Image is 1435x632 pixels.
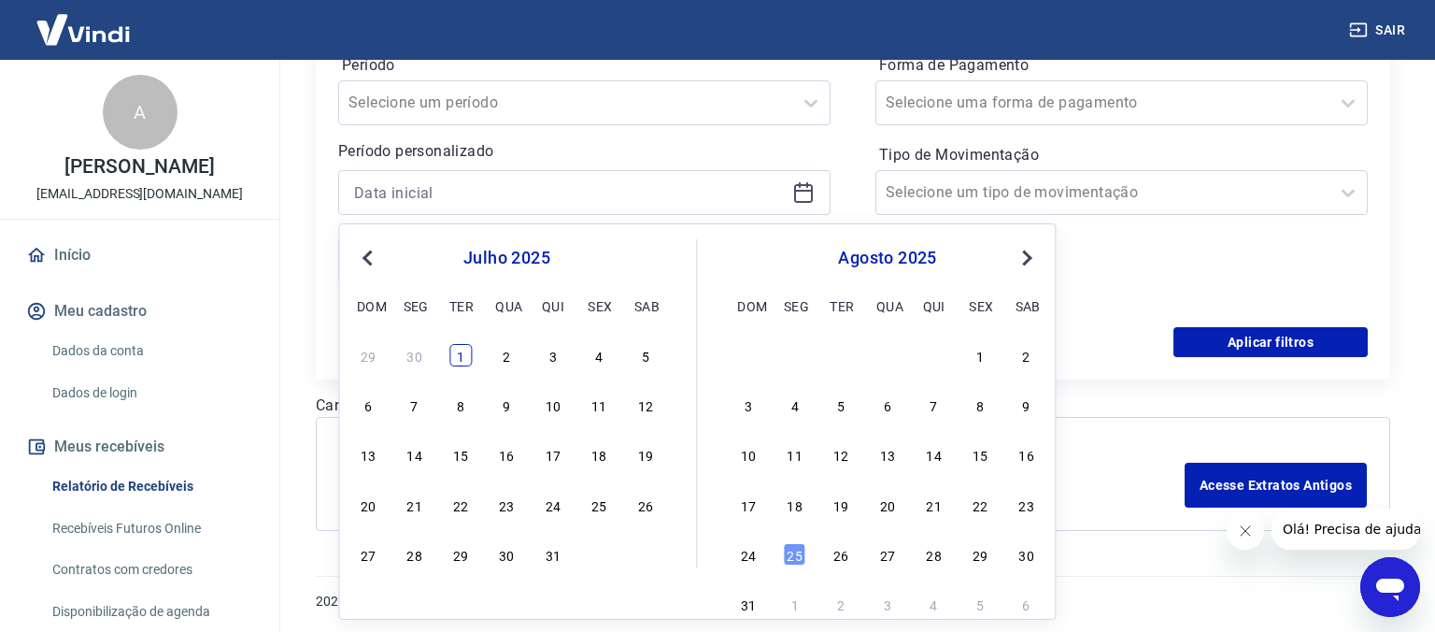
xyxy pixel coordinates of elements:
[784,593,806,615] div: Choose segunda-feira, 1 de setembro de 2025
[495,494,518,516] div: Choose quarta-feira, 23 de julho de 2025
[588,394,610,416] div: Choose sexta-feira, 11 de julho de 2025
[357,394,379,416] div: Choose domingo, 6 de julho de 2025
[449,494,472,516] div: Choose terça-feira, 22 de julho de 2025
[634,294,657,317] div: sab
[830,294,852,317] div: ter
[1173,327,1368,357] button: Aplicar filtros
[354,247,659,269] div: julho 2025
[588,294,610,317] div: sex
[737,344,760,366] div: Choose domingo, 27 de julho de 2025
[354,179,785,207] input: Data inicial
[542,344,564,366] div: Choose quinta-feira, 3 de julho de 2025
[830,593,852,615] div: Choose terça-feira, 2 de setembro de 2025
[495,394,518,416] div: Choose quarta-feira, 9 de julho de 2025
[737,494,760,516] div: Choose domingo, 17 de agosto de 2025
[357,294,379,317] div: dom
[404,394,426,416] div: Choose segunda-feira, 7 de julho de 2025
[354,341,659,567] div: month 2025-07
[876,494,899,516] div: Choose quarta-feira, 20 de agosto de 2025
[22,1,144,58] img: Vindi
[923,443,945,466] div: Choose quinta-feira, 14 de agosto de 2025
[316,592,1390,611] p: 2025 ©
[969,294,991,317] div: sex
[737,294,760,317] div: dom
[404,443,426,466] div: Choose segunda-feira, 14 de julho de 2025
[784,494,806,516] div: Choose segunda-feira, 18 de agosto de 2025
[923,394,945,416] div: Choose quinta-feira, 7 de agosto de 2025
[1360,557,1420,617] iframe: Botão para abrir a janela de mensagens
[634,344,657,366] div: Choose sábado, 5 de julho de 2025
[1016,394,1038,416] div: Choose sábado, 9 de agosto de 2025
[449,543,472,566] div: Choose terça-feira, 29 de julho de 2025
[495,543,518,566] div: Choose quarta-feira, 30 de julho de 2025
[784,394,806,416] div: Choose segunda-feira, 4 de agosto de 2025
[1227,512,1264,550] iframe: Fechar mensagem
[404,344,426,366] div: Choose segunda-feira, 30 de junho de 2025
[1185,463,1367,508] a: Acesse Extratos Antigos
[923,294,945,317] div: qui
[64,157,214,177] p: [PERSON_NAME]
[830,443,852,466] div: Choose terça-feira, 12 de agosto de 2025
[923,494,945,516] div: Choose quinta-feira, 21 de agosto de 2025
[969,593,991,615] div: Choose sexta-feira, 5 de setembro de 2025
[45,332,257,370] a: Dados da conta
[969,494,991,516] div: Choose sexta-feira, 22 de agosto de 2025
[103,75,178,150] div: A
[784,443,806,466] div: Choose segunda-feira, 11 de agosto de 2025
[316,395,1390,417] p: Carregando...
[1016,543,1038,566] div: Choose sábado, 30 de agosto de 2025
[1345,13,1413,48] button: Sair
[923,593,945,615] div: Choose quinta-feira, 4 de setembro de 2025
[876,593,899,615] div: Choose quarta-feira, 3 de setembro de 2025
[634,494,657,516] div: Choose sábado, 26 de julho de 2025
[876,443,899,466] div: Choose quarta-feira, 13 de agosto de 2025
[588,443,610,466] div: Choose sexta-feira, 18 de julho de 2025
[404,494,426,516] div: Choose segunda-feira, 21 de julho de 2025
[449,394,472,416] div: Choose terça-feira, 8 de julho de 2025
[634,394,657,416] div: Choose sábado, 12 de julho de 2025
[969,443,991,466] div: Choose sexta-feira, 15 de agosto de 2025
[1016,247,1038,269] button: Next Month
[495,344,518,366] div: Choose quarta-feira, 2 de julho de 2025
[357,494,379,516] div: Choose domingo, 20 de julho de 2025
[1272,509,1420,550] iframe: Mensagem da empresa
[45,374,257,412] a: Dados de login
[1016,494,1038,516] div: Choose sábado, 23 de agosto de 2025
[876,344,899,366] div: Choose quarta-feira, 30 de julho de 2025
[830,494,852,516] div: Choose terça-feira, 19 de agosto de 2025
[449,294,472,317] div: ter
[36,184,243,204] p: [EMAIL_ADDRESS][DOMAIN_NAME]
[338,140,831,163] p: Período personalizado
[1016,443,1038,466] div: Choose sábado, 16 de agosto de 2025
[542,394,564,416] div: Choose quinta-feira, 10 de julho de 2025
[22,291,257,332] button: Meu cadastro
[830,344,852,366] div: Choose terça-feira, 29 de julho de 2025
[495,443,518,466] div: Choose quarta-feira, 16 de julho de 2025
[923,344,945,366] div: Choose quinta-feira, 31 de julho de 2025
[735,341,1041,618] div: month 2025-08
[22,426,257,467] button: Meus recebíveis
[449,443,472,466] div: Choose terça-feira, 15 de julho de 2025
[634,543,657,566] div: Choose sábado, 2 de agosto de 2025
[784,543,806,566] div: Choose segunda-feira, 25 de agosto de 2025
[404,294,426,317] div: seg
[784,294,806,317] div: seg
[830,543,852,566] div: Choose terça-feira, 26 de agosto de 2025
[876,294,899,317] div: qua
[11,13,157,28] span: Olá! Precisa de ajuda?
[879,54,1364,77] label: Forma de Pagamento
[404,543,426,566] div: Choose segunda-feira, 28 de julho de 2025
[588,543,610,566] div: Choose sexta-feira, 1 de agosto de 2025
[45,551,257,589] a: Contratos com credores
[542,494,564,516] div: Choose quinta-feira, 24 de julho de 2025
[784,344,806,366] div: Choose segunda-feira, 28 de julho de 2025
[449,344,472,366] div: Choose terça-feira, 1 de julho de 2025
[876,543,899,566] div: Choose quarta-feira, 27 de agosto de 2025
[737,543,760,566] div: Choose domingo, 24 de agosto de 2025
[588,344,610,366] div: Choose sexta-feira, 4 de julho de 2025
[1016,593,1038,615] div: Choose sábado, 6 de setembro de 2025
[737,593,760,615] div: Choose domingo, 31 de agosto de 2025
[737,443,760,466] div: Choose domingo, 10 de agosto de 2025
[969,543,991,566] div: Choose sexta-feira, 29 de agosto de 2025
[45,467,257,506] a: Relatório de Recebíveis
